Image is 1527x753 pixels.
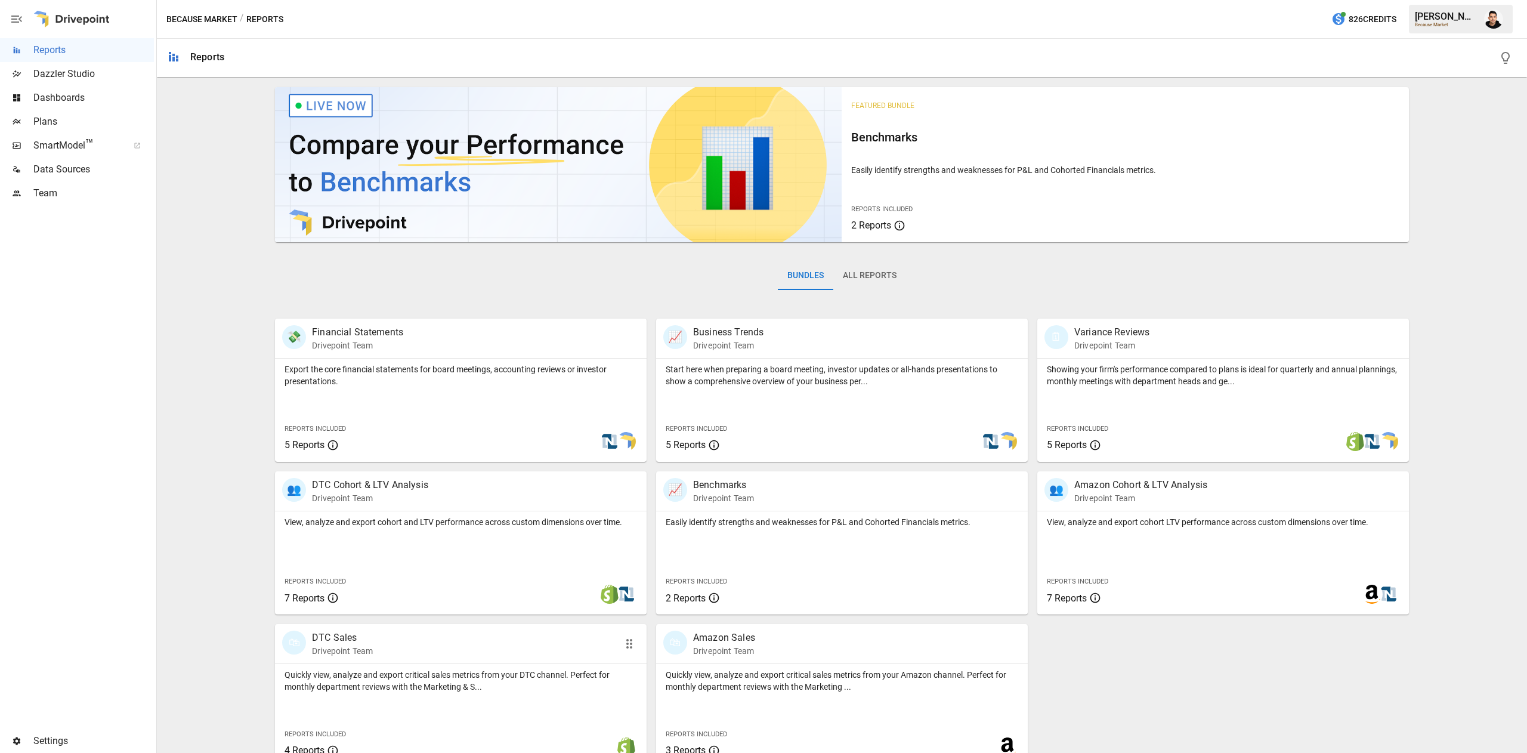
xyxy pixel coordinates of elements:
[666,516,1018,528] p: Easily identify strengths and weaknesses for P&L and Cohorted Financials metrics.
[285,425,346,433] span: Reports Included
[666,363,1018,387] p: Start here when preparing a board meeting, investor updates or all-hands presentations to show a ...
[1047,363,1399,387] p: Showing your firm's performance compared to plans is ideal for quarterly and annual plannings, mo...
[33,67,154,81] span: Dazzler Studio
[1044,325,1068,349] div: 🗓
[666,592,706,604] span: 2 Reports
[275,87,842,242] img: video thumbnail
[617,432,636,451] img: smart model
[1047,592,1087,604] span: 7 Reports
[282,478,306,502] div: 👥
[693,631,755,645] p: Amazon Sales
[285,730,346,738] span: Reports Included
[1362,432,1381,451] img: netsuite
[693,478,754,492] p: Benchmarks
[1477,2,1510,36] button: Francisco Sanchez
[998,432,1017,451] img: smart model
[693,325,763,340] p: Business Trends
[1415,22,1477,27] div: Because Market
[285,592,324,604] span: 7 Reports
[600,585,619,604] img: shopify
[33,91,154,105] span: Dashboards
[312,631,373,645] p: DTC Sales
[1346,432,1365,451] img: shopify
[285,669,637,693] p: Quickly view, analyze and export critical sales metrics from your DTC channel. Perfect for monthl...
[1379,585,1398,604] img: netsuite
[312,325,403,340] p: Financial Statements
[663,631,687,655] div: 🛍
[778,261,833,290] button: Bundles
[851,205,913,213] span: Reports Included
[600,432,619,451] img: netsuite
[666,669,1018,693] p: Quickly view, analyze and export critical sales metrics from your Amazon channel. Perfect for mon...
[285,363,637,387] p: Export the core financial statements for board meetings, accounting reviews or investor presentat...
[33,734,154,748] span: Settings
[190,51,224,63] div: Reports
[312,492,428,504] p: Drivepoint Team
[666,439,706,450] span: 5 Reports
[1047,425,1108,433] span: Reports Included
[693,492,754,504] p: Drivepoint Team
[1074,492,1207,504] p: Drivepoint Team
[693,340,763,351] p: Drivepoint Team
[693,645,755,657] p: Drivepoint Team
[285,439,324,450] span: 5 Reports
[285,578,346,585] span: Reports Included
[1044,478,1068,502] div: 👥
[851,220,891,231] span: 2 Reports
[33,43,154,57] span: Reports
[312,645,373,657] p: Drivepoint Team
[1349,12,1396,27] span: 826 Credits
[312,478,428,492] p: DTC Cohort & LTV Analysis
[1074,340,1149,351] p: Drivepoint Team
[33,186,154,200] span: Team
[833,261,906,290] button: All Reports
[1484,10,1503,29] img: Francisco Sanchez
[1074,325,1149,340] p: Variance Reviews
[1327,8,1401,30] button: 826Credits
[33,162,154,177] span: Data Sources
[663,325,687,349] div: 📈
[851,164,1399,176] p: Easily identify strengths and weaknesses for P&L and Cohorted Financials metrics.
[851,101,914,110] span: Featured Bundle
[1047,578,1108,585] span: Reports Included
[1047,439,1087,450] span: 5 Reports
[33,115,154,129] span: Plans
[85,137,94,152] span: ™
[1362,585,1381,604] img: amazon
[312,340,403,351] p: Drivepoint Team
[166,12,237,27] button: Because Market
[1047,516,1399,528] p: View, analyze and export cohort LTV performance across custom dimensions over time.
[282,325,306,349] div: 💸
[851,128,1399,147] h6: Benchmarks
[666,425,727,433] span: Reports Included
[666,578,727,585] span: Reports Included
[1074,478,1207,492] p: Amazon Cohort & LTV Analysis
[663,478,687,502] div: 📈
[285,516,637,528] p: View, analyze and export cohort and LTV performance across custom dimensions over time.
[1415,11,1477,22] div: [PERSON_NAME]
[240,12,244,27] div: /
[617,585,636,604] img: netsuite
[282,631,306,655] div: 🛍
[33,138,120,153] span: SmartModel
[1379,432,1398,451] img: smart model
[981,432,1000,451] img: netsuite
[666,730,727,738] span: Reports Included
